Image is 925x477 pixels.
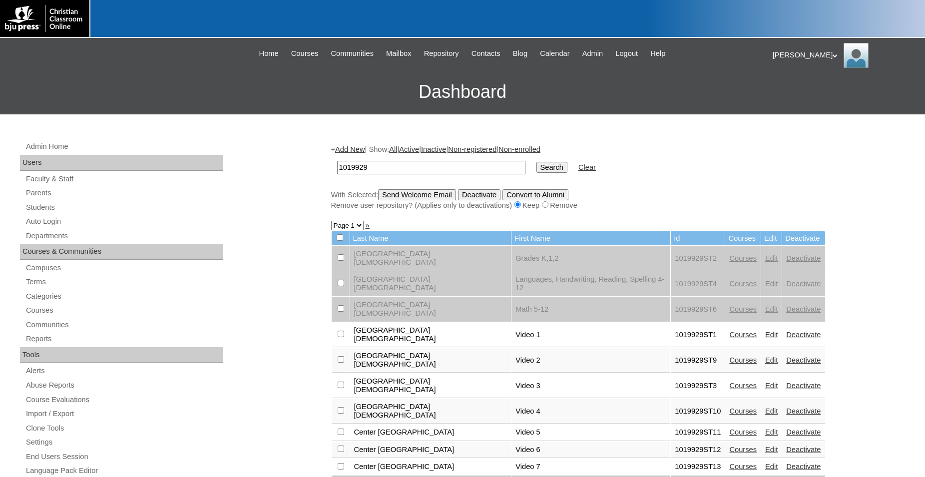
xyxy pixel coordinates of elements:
[511,297,670,322] td: Math 5-12
[25,394,223,406] a: Course Evaluations
[671,373,725,398] td: 1019929ST3
[729,356,757,364] a: Courses
[471,48,500,59] span: Contacts
[765,382,778,390] a: Edit
[729,305,757,313] a: Courses
[786,254,821,262] a: Deactivate
[671,442,725,459] td: 1019929ST12
[671,231,725,246] td: Id
[765,331,778,339] a: Edit
[5,69,920,114] h3: Dashboard
[25,436,223,449] a: Settings
[765,446,778,454] a: Edit
[729,428,757,436] a: Courses
[25,215,223,228] a: Auto Login
[25,422,223,435] a: Clone Tools
[25,230,223,242] a: Departments
[508,48,532,59] a: Blog
[786,446,821,454] a: Deactivate
[578,163,596,171] a: Clear
[25,451,223,463] a: End Users Session
[765,428,778,436] a: Edit
[540,48,569,59] span: Calendar
[254,48,284,59] a: Home
[259,48,279,59] span: Home
[350,297,511,322] td: [GEOGRAPHIC_DATA][DEMOGRAPHIC_DATA]
[729,382,757,390] a: Courses
[25,290,223,303] a: Categories
[20,155,223,171] div: Users
[511,231,670,246] td: First Name
[765,356,778,364] a: Edit
[761,231,782,246] td: Edit
[671,348,725,373] td: 1019929ST9
[399,145,419,153] a: Active
[615,48,638,59] span: Logout
[25,276,223,288] a: Terms
[786,428,821,436] a: Deactivate
[25,333,223,345] a: Reports
[335,145,365,153] a: Add New
[350,348,511,373] td: [GEOGRAPHIC_DATA][DEMOGRAPHIC_DATA]
[25,319,223,331] a: Communities
[511,373,670,398] td: Video 3
[350,231,511,246] td: Last Name
[350,442,511,459] td: Center [GEOGRAPHIC_DATA]
[331,189,826,211] div: With Selected:
[610,48,643,59] a: Logout
[729,446,757,454] a: Courses
[286,48,324,59] a: Courses
[511,459,670,476] td: Video 7
[725,231,761,246] td: Courses
[386,48,412,59] span: Mailbox
[511,424,670,441] td: Video 5
[25,379,223,392] a: Abuse Reports
[350,459,511,476] td: Center [GEOGRAPHIC_DATA]
[350,424,511,441] td: Center [GEOGRAPHIC_DATA]
[25,304,223,317] a: Courses
[535,48,574,59] a: Calendar
[729,331,757,339] a: Courses
[765,463,778,471] a: Edit
[765,254,778,262] a: Edit
[511,399,670,424] td: Video 4
[511,322,670,347] td: Video 1
[350,246,511,271] td: [GEOGRAPHIC_DATA][DEMOGRAPHIC_DATA]
[536,162,567,173] input: Search
[331,48,374,59] span: Communities
[498,145,540,153] a: Non-enrolled
[25,187,223,199] a: Parents
[511,442,670,459] td: Video 6
[511,271,670,296] td: Languages, Handwriting, Reading, Spelling 4-12
[337,161,525,174] input: Search
[786,407,821,415] a: Deactivate
[419,48,464,59] a: Repository
[511,348,670,373] td: Video 2
[671,399,725,424] td: 1019929ST10
[786,356,821,364] a: Deactivate
[466,48,505,59] a: Contacts
[25,140,223,153] a: Admin Home
[502,189,568,200] input: Convert to Alumni
[421,145,447,153] a: Inactive
[25,262,223,274] a: Campuses
[381,48,417,59] a: Mailbox
[25,465,223,477] a: Language Pack Editor
[350,399,511,424] td: [GEOGRAPHIC_DATA][DEMOGRAPHIC_DATA]
[25,365,223,377] a: Alerts
[773,43,915,68] div: [PERSON_NAME]
[25,201,223,214] a: Students
[671,322,725,347] td: 1019929ST1
[331,144,826,210] div: + | Show: | | | |
[786,331,821,339] a: Deactivate
[5,5,84,32] img: logo-white.png
[671,246,725,271] td: 1019929ST2
[291,48,319,59] span: Courses
[786,382,821,390] a: Deactivate
[582,48,603,59] span: Admin
[729,463,757,471] a: Courses
[513,48,527,59] span: Blog
[20,244,223,260] div: Courses & Communities
[448,145,496,153] a: Non-registered
[424,48,459,59] span: Repository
